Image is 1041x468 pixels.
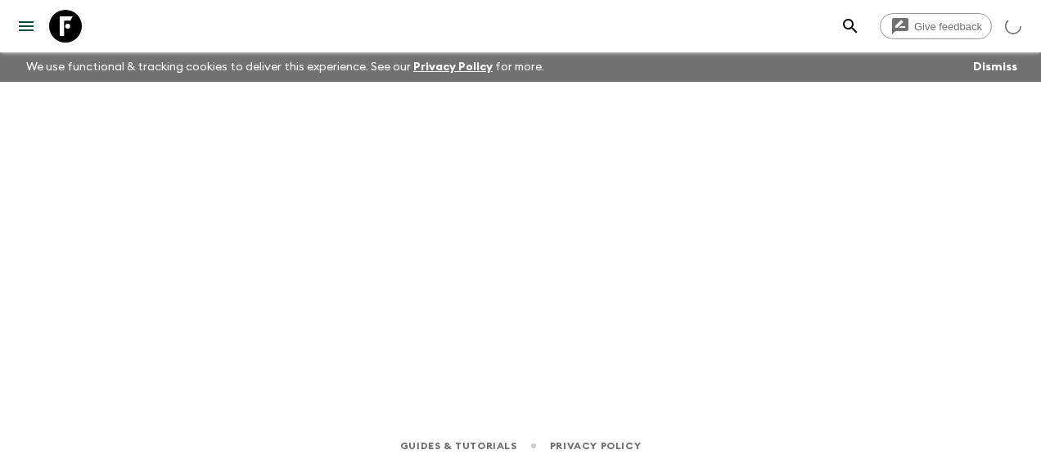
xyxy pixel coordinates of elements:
a: Privacy Policy [550,437,641,455]
a: Give feedback [880,13,992,39]
a: Privacy Policy [413,61,493,73]
span: Give feedback [905,20,991,33]
button: Dismiss [969,56,1021,79]
p: We use functional & tracking cookies to deliver this experience. See our for more. [20,52,551,82]
button: search adventures [834,10,867,43]
a: Guides & Tutorials [400,437,517,455]
button: menu [10,10,43,43]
